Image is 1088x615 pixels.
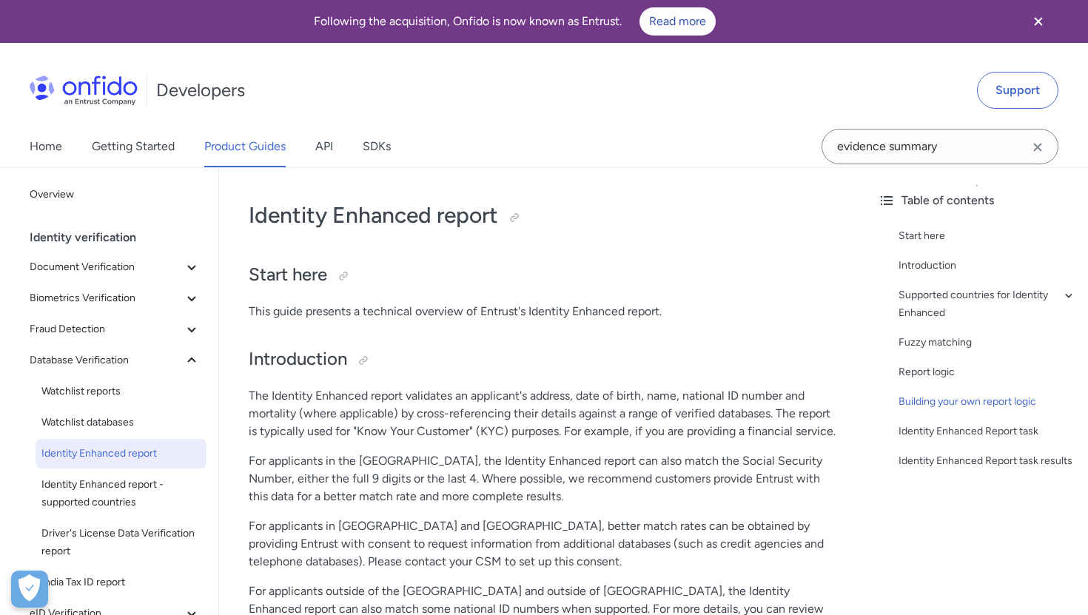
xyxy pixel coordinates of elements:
a: Watchlist databases [36,408,206,437]
span: Watchlist databases [41,414,201,431]
span: India Tax ID report [41,574,201,591]
a: Read more [639,7,716,36]
span: Driver's License Data Verification report [41,525,201,560]
a: Start here [899,227,1076,245]
a: Building your own report logic [899,393,1076,411]
a: Product Guides [204,126,286,167]
a: Home [30,126,62,167]
span: Fraud Detection [30,320,183,338]
span: Watchlist reports [41,383,201,400]
a: API [315,126,333,167]
a: India Tax ID report [36,568,206,597]
button: Database Verification [24,346,206,375]
a: Fuzzy matching [899,334,1076,352]
a: Introduction [899,257,1076,275]
h2: Start here [249,263,836,288]
h1: Identity Enhanced report [249,201,836,230]
div: Table of contents [878,192,1076,209]
span: Overview [30,186,201,204]
button: Biometrics Verification [24,283,206,313]
a: Identity Enhanced Report task [899,423,1076,440]
p: For applicants in [GEOGRAPHIC_DATA] and [GEOGRAPHIC_DATA], better match rates can be obtained by ... [249,517,836,571]
a: Identity Enhanced report - supported countries [36,470,206,517]
a: Report logic [899,363,1076,381]
button: Fraud Detection [24,315,206,344]
div: Cookie Preferences [11,571,48,608]
span: Identity Enhanced report [41,445,201,463]
div: Following the acquisition, Onfido is now known as Entrust. [18,7,1011,36]
span: Identity Enhanced report - supported countries [41,476,201,511]
a: Identity Enhanced Report task results [899,452,1076,470]
a: Support [977,72,1058,109]
svg: Clear search field button [1029,138,1047,156]
span: Biometrics Verification [30,289,183,307]
p: This guide presents a technical overview of Entrust's Identity Enhanced report. [249,303,836,320]
a: Watchlist reports [36,377,206,406]
div: Identity verification [30,223,212,252]
a: SDKs [363,126,391,167]
a: Overview [24,180,206,209]
button: Open Preferences [11,571,48,608]
a: Identity Enhanced report [36,439,206,468]
button: Document Verification [24,252,206,282]
span: Document Verification [30,258,183,276]
svg: Close banner [1030,13,1047,30]
h1: Developers [156,78,245,102]
a: Supported countries for Identity Enhanced [899,286,1076,322]
button: Close banner [1011,3,1066,40]
p: For applicants in the [GEOGRAPHIC_DATA], the Identity Enhanced report can also match the Social S... [249,452,836,505]
span: Database Verification [30,352,183,369]
img: Onfido Logo [30,75,138,105]
input: Onfido search input field [822,129,1058,164]
p: The Identity Enhanced report validates an applicant's address, date of birth, name, national ID n... [249,387,836,440]
h2: Introduction [249,347,836,372]
a: Driver's License Data Verification report [36,519,206,566]
a: Getting Started [92,126,175,167]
